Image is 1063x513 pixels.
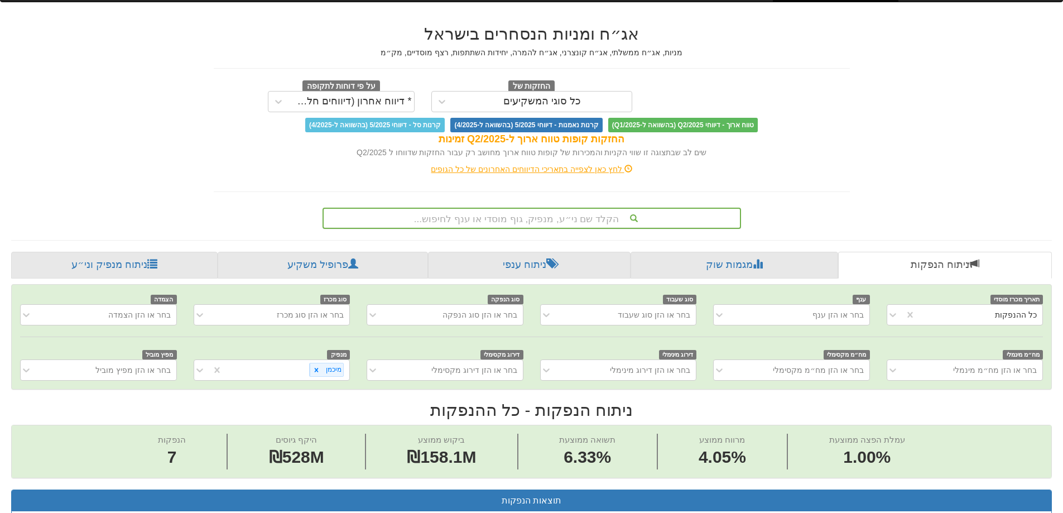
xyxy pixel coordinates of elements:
[853,295,870,304] span: ענף
[214,147,850,158] div: שים לב שבתצוגה זו שווי הקניות והמכירות של קופות טווח ארוך מחושב רק עבור החזקות שדווחו ל Q2/2025
[291,96,412,107] div: * דיווח אחרון (דיווחים חלקיים)
[610,365,690,376] div: בחר או הזן דירוג מינימלי
[631,252,838,279] a: מגמות שוק
[320,295,350,304] span: סוג מכרז
[508,80,555,93] span: החזקות של
[302,80,380,93] span: על פי דוחות לתקופה
[431,365,517,376] div: בחר או הזן דירוג מקסימלי
[990,295,1043,304] span: תאריך מכרז מוסדי
[829,435,905,444] span: עמלת הפצה ממוצעת
[953,365,1037,376] div: בחר או הזן מח״מ מינמלי
[407,448,476,466] span: ₪158.1M
[995,309,1037,320] div: כל ההנפקות
[108,309,171,320] div: בחר או הזן הצמדה
[214,25,850,43] h2: אג״ח ומניות הנסחרים בישראל
[659,350,697,359] span: דירוג מינימלי
[218,252,427,279] a: פרופיל משקיע
[773,365,864,376] div: בחר או הזן מח״מ מקסימלי
[323,363,343,376] div: מיכמן
[11,252,218,279] a: ניתוח מנפיק וני״ע
[838,252,1052,279] a: ניתוח הנפקות
[618,309,690,320] div: בחר או הזן סוג שעבוד
[428,252,631,279] a: ניתוח ענפי
[95,365,171,376] div: בחר או הזן מפיץ מוביל
[305,118,445,132] span: קרנות סל - דיווחי 5/2025 (בהשוואה ל-4/2025)
[214,49,850,57] h5: מניות, אג״ח ממשלתי, אג״ח קונצרני, אג״ח להמרה, יחידות השתתפות, רצף מוסדיים, מק״מ
[608,118,758,132] span: טווח ארוך - דיווחי Q2/2025 (בהשוואה ל-Q1/2025)
[829,445,905,469] span: 1.00%
[151,295,177,304] span: הצמדה
[559,435,615,444] span: תשואה ממוצעת
[205,164,858,175] div: לחץ כאן לצפייה בתאריכי הדיווחים האחרונים של כל הגופים
[11,401,1052,419] h2: ניתוח הנפקות - כל ההנפקות
[699,445,746,469] span: 4.05%
[158,435,186,444] span: הנפקות
[20,496,1043,506] h3: תוצאות הנפקות
[276,435,317,444] span: היקף גיוסים
[269,448,324,466] span: ₪528M
[214,132,850,147] div: החזקות קופות טווח ארוך ל-Q2/2025 זמינות
[663,295,697,304] span: סוג שעבוד
[503,96,581,107] div: כל סוגי המשקיעים
[450,118,602,132] span: קרנות נאמנות - דיווחי 5/2025 (בהשוואה ל-4/2025)
[812,309,864,320] div: בחר או הזן ענף
[699,435,745,444] span: מרווח ממוצע
[559,445,615,469] span: 6.33%
[277,309,344,320] div: בחר או הזן סוג מכרז
[480,350,523,359] span: דירוג מקסימלי
[324,209,740,228] div: הקלד שם ני״ע, מנפיק, גוף מוסדי או ענף לחיפוש...
[1003,350,1043,359] span: מח״מ מינמלי
[488,295,523,304] span: סוג הנפקה
[142,350,177,359] span: מפיץ מוביל
[824,350,870,359] span: מח״מ מקסימלי
[158,445,186,469] span: 7
[442,309,517,320] div: בחר או הזן סוג הנפקה
[418,435,465,444] span: ביקוש ממוצע
[327,350,350,359] span: מנפיק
